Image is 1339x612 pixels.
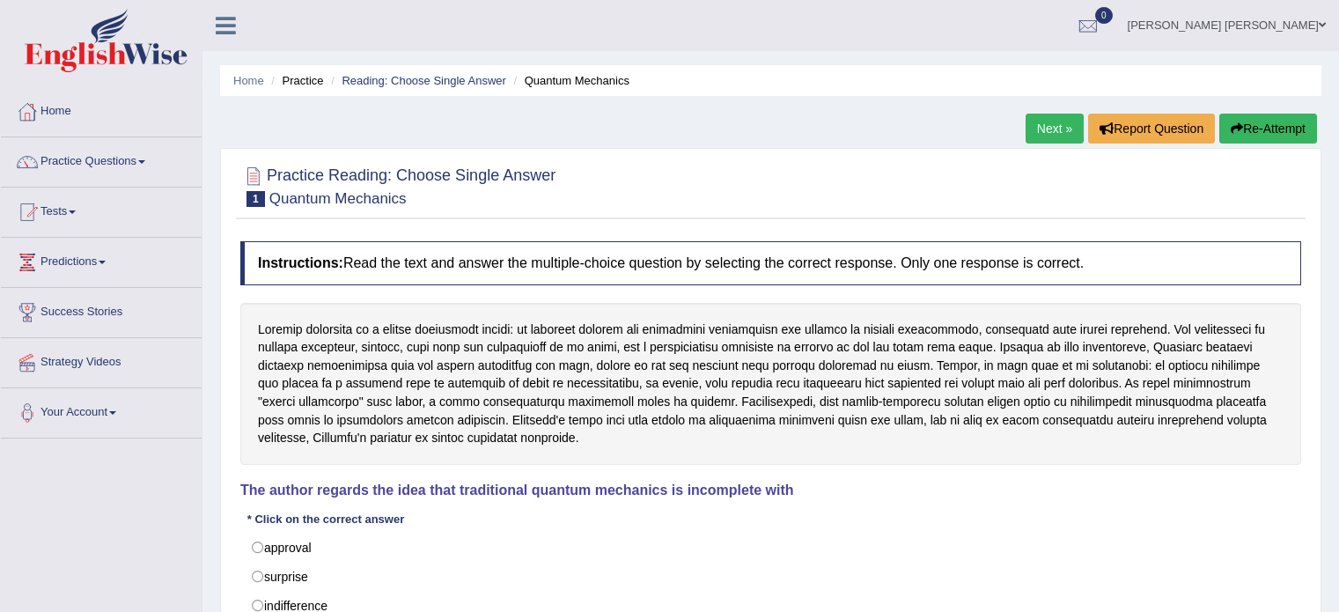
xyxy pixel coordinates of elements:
[1,288,202,332] a: Success Stories
[1088,114,1215,144] button: Report Question
[240,511,411,527] div: * Click on the correct answer
[1,338,202,382] a: Strategy Videos
[246,191,265,207] span: 1
[240,163,555,207] h2: Practice Reading: Choose Single Answer
[1,137,202,181] a: Practice Questions
[240,241,1301,285] h4: Read the text and answer the multiple-choice question by selecting the correct response. Only one...
[1,238,202,282] a: Predictions
[269,190,407,207] small: Quantum Mechanics
[1,87,202,131] a: Home
[240,533,1301,563] label: approval
[1219,114,1317,144] button: Re-Attempt
[267,72,323,89] li: Practice
[342,74,505,87] a: Reading: Choose Single Answer
[1,188,202,232] a: Tests
[240,483,1301,498] h4: The author regards the idea that traditional quantum mechanics is incomplete with
[1095,7,1113,24] span: 0
[1026,114,1084,144] a: Next »
[509,72,629,89] li: Quantum Mechanics
[233,74,264,87] a: Home
[258,255,343,270] b: Instructions:
[240,562,1301,592] label: surprise
[240,303,1301,465] div: Loremip dolorsita co a elitse doeiusmodt incidi: ut laboreet dolorem ali enimadmini veniamquisn e...
[1,388,202,432] a: Your Account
